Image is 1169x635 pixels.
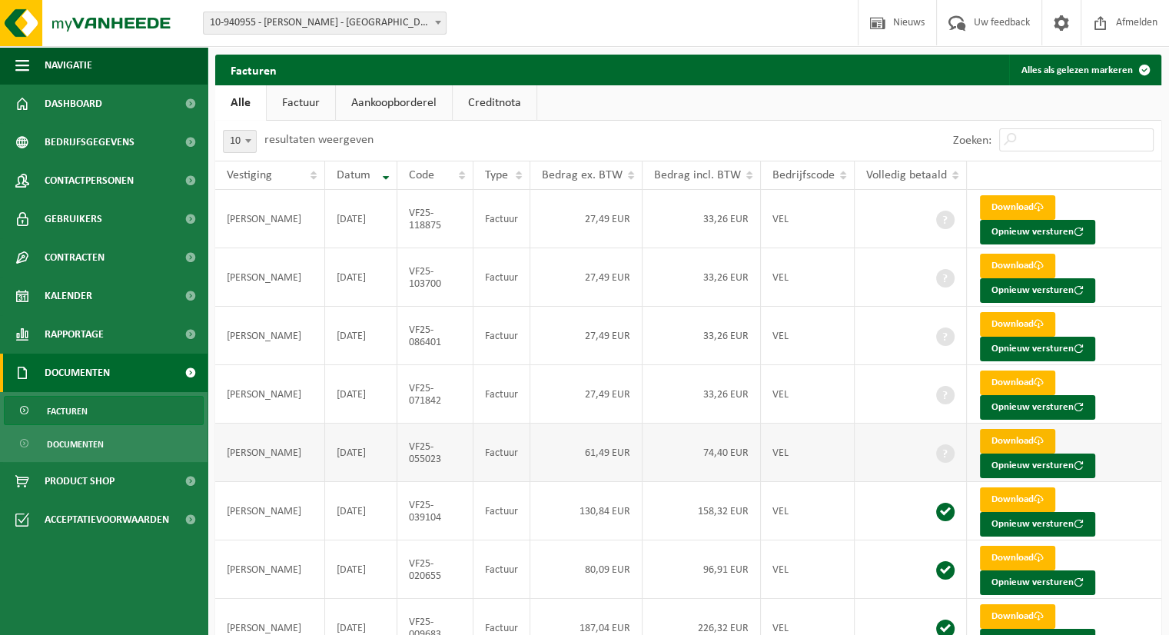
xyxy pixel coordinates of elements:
[980,546,1055,570] a: Download
[45,200,102,238] span: Gebruikers
[215,85,266,121] a: Alle
[473,482,530,540] td: Factuur
[397,482,473,540] td: VF25-039104
[866,169,947,181] span: Volledig betaald
[223,130,257,153] span: 10
[980,220,1095,244] button: Opnieuw versturen
[761,365,855,424] td: VEL
[453,85,536,121] a: Creditnota
[4,429,204,458] a: Documenten
[530,248,643,307] td: 27,49 EUR
[654,169,741,181] span: Bedrag incl. BTW
[473,365,530,424] td: Factuur
[980,312,1055,337] a: Download
[643,307,761,365] td: 33,26 EUR
[325,365,397,424] td: [DATE]
[45,315,104,354] span: Rapportage
[397,540,473,599] td: VF25-020655
[473,307,530,365] td: Factuur
[267,85,335,121] a: Factuur
[47,397,88,426] span: Facturen
[325,307,397,365] td: [DATE]
[761,424,855,482] td: VEL
[761,190,855,248] td: VEL
[397,307,473,365] td: VF25-086401
[761,248,855,307] td: VEL
[45,462,115,500] span: Product Shop
[643,248,761,307] td: 33,26 EUR
[473,248,530,307] td: Factuur
[215,248,325,307] td: [PERSON_NAME]
[215,190,325,248] td: [PERSON_NAME]
[473,424,530,482] td: Factuur
[643,482,761,540] td: 158,32 EUR
[4,396,204,425] a: Facturen
[643,365,761,424] td: 33,26 EUR
[473,190,530,248] td: Factuur
[980,487,1055,512] a: Download
[45,500,169,539] span: Acceptatievoorwaarden
[980,395,1095,420] button: Opnieuw versturen
[45,277,92,315] span: Kalender
[542,169,623,181] span: Bedrag ex. BTW
[224,131,256,152] span: 10
[215,365,325,424] td: [PERSON_NAME]
[643,190,761,248] td: 33,26 EUR
[325,424,397,482] td: [DATE]
[980,371,1055,395] a: Download
[643,424,761,482] td: 74,40 EUR
[325,482,397,540] td: [DATE]
[204,12,446,34] span: 10-940955 - DECKERS MARC CVBA - KALMTHOUT
[397,248,473,307] td: VF25-103700
[980,512,1095,537] button: Opnieuw versturen
[45,46,92,85] span: Navigatie
[45,238,105,277] span: Contracten
[530,424,643,482] td: 61,49 EUR
[980,337,1095,361] button: Opnieuw versturen
[337,169,370,181] span: Datum
[409,169,434,181] span: Code
[530,540,643,599] td: 80,09 EUR
[980,195,1055,220] a: Download
[45,161,134,200] span: Contactpersonen
[325,540,397,599] td: [DATE]
[325,190,397,248] td: [DATE]
[1009,55,1160,85] button: Alles als gelezen markeren
[336,85,452,121] a: Aankoopborderel
[980,254,1055,278] a: Download
[227,169,272,181] span: Vestiging
[980,570,1095,595] button: Opnieuw versturen
[980,278,1095,303] button: Opnieuw versturen
[215,424,325,482] td: [PERSON_NAME]
[215,540,325,599] td: [PERSON_NAME]
[530,365,643,424] td: 27,49 EUR
[530,190,643,248] td: 27,49 EUR
[530,482,643,540] td: 130,84 EUR
[761,482,855,540] td: VEL
[643,540,761,599] td: 96,91 EUR
[45,123,135,161] span: Bedrijfsgegevens
[397,424,473,482] td: VF25-055023
[980,604,1055,629] a: Download
[325,248,397,307] td: [DATE]
[530,307,643,365] td: 27,49 EUR
[203,12,447,35] span: 10-940955 - DECKERS MARC CVBA - KALMTHOUT
[761,540,855,599] td: VEL
[47,430,104,459] span: Documenten
[45,354,110,392] span: Documenten
[215,482,325,540] td: [PERSON_NAME]
[953,135,991,147] label: Zoeken:
[980,429,1055,454] a: Download
[264,134,374,146] label: resultaten weergeven
[485,169,508,181] span: Type
[761,307,855,365] td: VEL
[397,190,473,248] td: VF25-118875
[772,169,835,181] span: Bedrijfscode
[45,85,102,123] span: Dashboard
[980,454,1095,478] button: Opnieuw versturen
[215,55,292,85] h2: Facturen
[215,307,325,365] td: [PERSON_NAME]
[397,365,473,424] td: VF25-071842
[473,540,530,599] td: Factuur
